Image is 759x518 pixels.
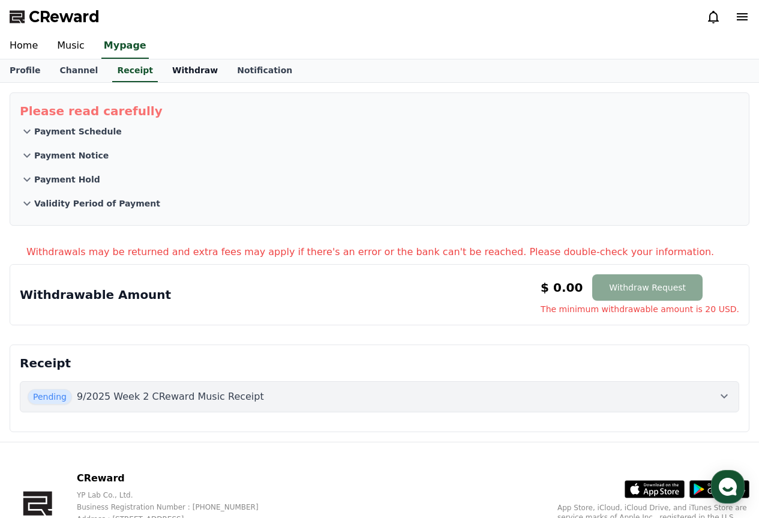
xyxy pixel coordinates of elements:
p: Business Registration Number : [PHONE_NUMBER] [77,502,278,512]
a: Withdraw [163,59,227,82]
button: Payment Hold [20,167,739,191]
p: Payment Schedule [34,125,122,137]
p: Withdrawable Amount [20,286,171,303]
img: last_quarter_moon_with_face [130,349,141,360]
span: Settings [178,399,207,408]
p: 9/2025 Week 2 CReward Music Receipt [77,390,264,404]
p: $ 0.00 [541,279,583,296]
a: Mypage [101,34,149,59]
span: CReward [29,7,100,26]
p: Validity Period of Payment [34,197,160,209]
a: Channel [50,59,107,82]
a: Home [4,381,79,411]
p: YP Lab Co., Ltd. [77,490,278,500]
span: Pending [28,389,72,405]
button: Payment Schedule [20,119,739,143]
button: Validity Period of Payment [20,191,739,215]
a: Receipt [112,59,158,82]
p: Receipt [20,355,739,372]
button: Pending 9/2025 Week 2 CReward Music Receipt [20,381,739,412]
a: CReward [10,7,100,26]
span: Messages [100,399,135,409]
a: Settings [155,381,230,411]
span: The minimum withdrawable amount is 20 USD. [541,303,739,315]
button: Withdraw Request [592,274,703,301]
p: CReward [77,471,278,486]
p: Payment Notice [34,149,109,161]
p: Withdrawals may be returned and extra fees may apply if there's an error or the bank can't be rea... [26,245,749,259]
span: Home [31,399,52,408]
a: Notification [227,59,302,82]
a: Music [47,34,94,59]
a: Messages [79,381,155,411]
p: Please read carefully [20,103,739,119]
button: Payment Notice [20,143,739,167]
p: Payment Hold [34,173,100,185]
